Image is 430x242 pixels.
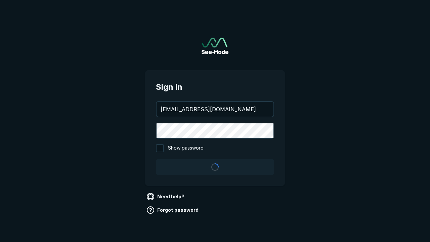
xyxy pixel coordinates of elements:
span: Sign in [156,81,274,93]
span: Show password [168,144,204,152]
a: Forgot password [145,205,201,215]
img: See-Mode Logo [202,38,228,54]
a: Need help? [145,191,187,202]
a: Go to sign in [202,38,228,54]
input: your@email.com [157,102,273,117]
